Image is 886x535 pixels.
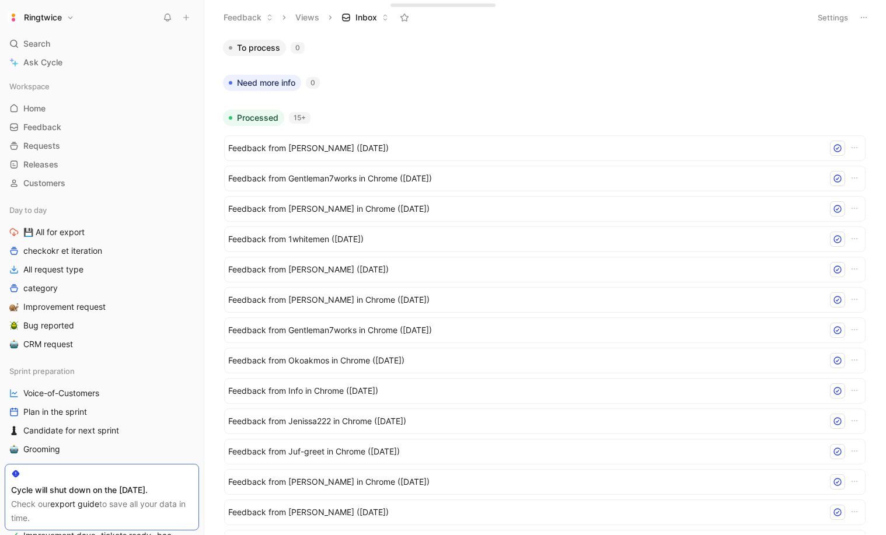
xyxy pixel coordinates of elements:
[9,321,19,330] img: 🪲
[5,422,199,439] a: ♟️Candidate for next sprint
[237,77,295,89] span: Need more info
[5,403,199,421] a: Plan in the sprint
[23,55,62,69] span: Ask Cycle
[290,9,325,26] button: Views
[5,201,199,353] div: Day to day💾 All for exportcheckokr et iterationAll request typecategory🐌Improvement request🪲Bug r...
[23,37,50,51] span: Search
[5,384,199,402] a: Voice-of-Customers
[5,440,199,458] a: 🤖Grooming
[228,445,823,459] span: Feedback from Juf-greet in Chrome ([DATE])
[5,137,199,155] a: Requests
[228,505,823,519] span: Feedback from [PERSON_NAME] ([DATE])
[5,201,199,219] div: Day to day
[5,118,199,136] a: Feedback
[23,320,74,331] span: Bug reported
[23,245,102,257] span: checkokr et iteration
[5,362,199,458] div: Sprint preparationVoice-of-CustomersPlan in the sprint♟️Candidate for next sprint🤖Grooming
[5,298,199,316] a: 🐌Improvement request
[23,301,106,313] span: Improvement request
[50,499,99,509] a: export guide
[23,140,60,152] span: Requests
[224,439,866,464] a: Feedback from Juf-greet in Chrome ([DATE])
[237,42,280,54] span: To process
[9,302,19,312] img: 🐌
[223,110,284,126] button: Processed
[9,426,19,435] img: ♟️
[11,483,193,497] div: Cycle will shut down on the [DATE].
[228,414,823,428] span: Feedback from Jenissa222 in Chrome ([DATE])
[5,261,199,278] a: All request type
[23,226,85,238] span: 💾 All for export
[7,319,21,333] button: 🪲
[289,112,311,124] div: 15+
[23,159,58,170] span: Releases
[9,204,47,216] span: Day to day
[355,12,377,23] span: Inbox
[9,365,75,377] span: Sprint preparation
[5,35,199,53] div: Search
[23,387,99,399] span: Voice-of-Customers
[224,226,866,252] a: Feedback from 1whitemen ([DATE])
[23,406,87,418] span: Plan in the sprint
[224,196,866,222] a: Feedback from [PERSON_NAME] in Chrome ([DATE])
[23,338,73,350] span: CRM request
[223,75,301,91] button: Need more info
[223,40,286,56] button: To process
[9,340,19,349] img: 🤖
[224,287,866,313] a: Feedback from [PERSON_NAME] in Chrome ([DATE])
[23,264,83,275] span: All request type
[218,9,278,26] button: Feedback
[224,135,866,161] a: Feedback from [PERSON_NAME] ([DATE])
[7,337,21,351] button: 🤖
[228,354,823,368] span: Feedback from Okoakmos in Chrome ([DATE])
[5,156,199,173] a: Releases
[224,499,866,525] a: Feedback from [PERSON_NAME] ([DATE])
[5,54,199,71] a: Ask Cycle
[23,177,65,189] span: Customers
[228,475,818,489] span: Feedback from [PERSON_NAME] in Chrome ([DATE])
[23,425,119,436] span: Candidate for next sprint
[224,469,866,495] a: Feedback from [PERSON_NAME] in Chrome ([DATE])
[5,279,199,297] a: category
[224,408,866,434] a: Feedback from Jenissa222 in Chrome ([DATE])
[224,166,866,191] a: Feedback from Gentleman7works in Chrome ([DATE])
[228,202,823,216] span: Feedback from [PERSON_NAME] in Chrome ([DATE])
[9,445,19,454] img: 🤖
[228,172,823,186] span: Feedback from Gentleman7works in Chrome ([DATE])
[11,497,193,525] div: Check our to save all your data in time.
[23,443,60,455] span: Grooming
[224,348,866,373] a: Feedback from Okoakmos in Chrome ([DATE])
[5,100,199,117] a: Home
[336,9,394,26] button: Inbox
[5,174,199,192] a: Customers
[23,282,58,294] span: category
[23,103,46,114] span: Home
[228,141,823,155] span: Feedback from [PERSON_NAME] ([DATE])
[5,9,77,26] button: RingtwiceRingtwice
[5,242,199,260] a: checkokr et iteration
[224,317,866,343] a: Feedback from Gentleman7works in Chrome ([DATE])
[228,384,823,398] span: Feedback from Info in Chrome ([DATE])
[228,232,823,246] span: Feedback from 1whitemen ([DATE])
[8,12,19,23] img: Ringtwice
[9,81,50,92] span: Workspace
[5,78,199,95] div: Workspace
[218,75,871,100] div: Need more info0
[224,378,866,404] a: Feedback from Info in Chrome ([DATE])
[23,121,61,133] span: Feedback
[812,9,853,26] button: Settings
[237,112,278,124] span: Processed
[7,300,21,314] button: 🐌
[224,257,866,282] a: Feedback from [PERSON_NAME] ([DATE])
[228,263,823,277] span: Feedback from [PERSON_NAME] ([DATE])
[7,424,21,438] button: ♟️
[306,77,320,89] div: 0
[228,293,823,307] span: Feedback from [PERSON_NAME] in Chrome ([DATE])
[24,12,62,23] h1: Ringtwice
[218,40,871,65] div: To process0
[228,323,823,337] span: Feedback from Gentleman7works in Chrome ([DATE])
[5,317,199,334] a: 🪲Bug reported
[5,223,199,241] a: 💾 All for export
[291,42,305,54] div: 0
[5,335,199,353] a: 🤖CRM request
